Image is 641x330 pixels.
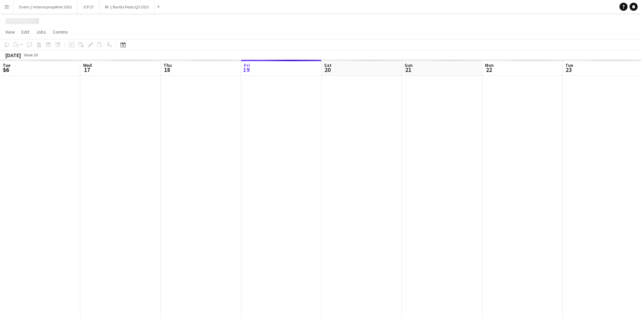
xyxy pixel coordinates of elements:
[14,0,77,13] button: Event // interne prosjekter 2025
[50,28,71,36] a: Comms
[3,28,17,36] a: View
[36,29,46,35] span: Jobs
[484,66,494,74] span: 22
[100,0,154,13] button: RF // Barilla Pesto Q3 2025
[323,66,332,74] span: 20
[162,66,172,74] span: 18
[83,62,92,68] span: Wed
[77,0,100,13] button: JCP 27
[19,28,32,36] a: Edit
[324,62,332,68] span: Sat
[244,62,250,68] span: Fri
[22,29,29,35] span: Edit
[243,66,250,74] span: 19
[2,66,10,74] span: 16
[53,29,68,35] span: Comms
[485,62,494,68] span: Mon
[82,66,92,74] span: 17
[33,28,49,36] a: Jobs
[564,66,573,74] span: 23
[22,52,39,57] span: Week 38
[404,66,413,74] span: 21
[405,62,413,68] span: Sun
[565,62,573,68] span: Tue
[5,52,21,58] div: [DATE]
[3,62,10,68] span: Tue
[163,62,172,68] span: Thu
[5,29,15,35] span: View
